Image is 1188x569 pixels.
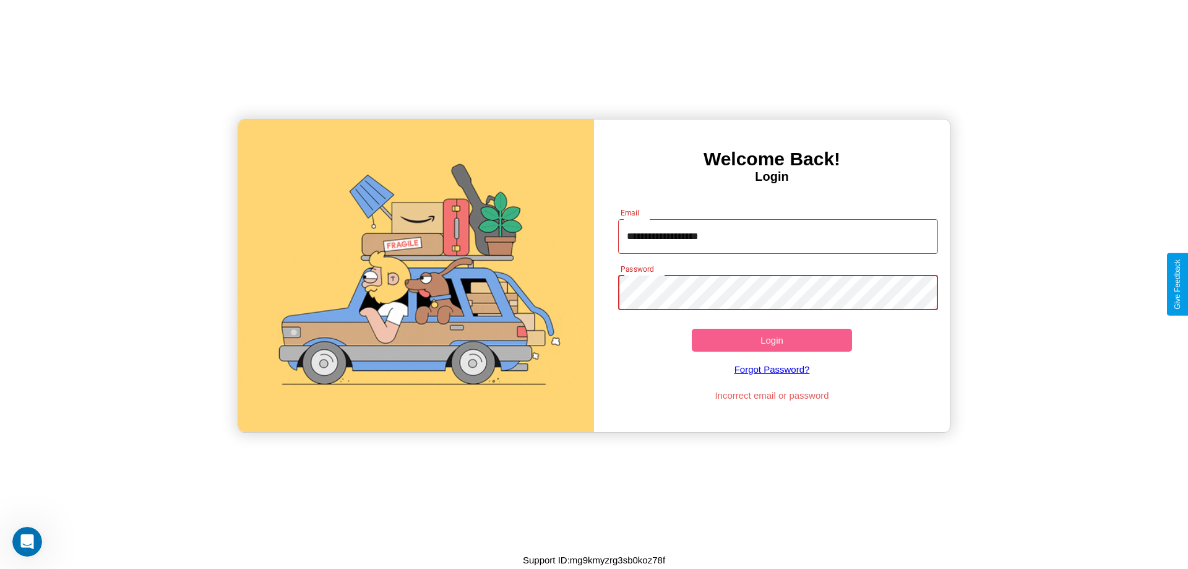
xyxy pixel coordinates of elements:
img: gif [238,119,594,432]
p: Incorrect email or password [612,387,932,404]
a: Forgot Password? [612,352,932,387]
iframe: Intercom live chat [12,527,42,557]
label: Password [621,264,653,274]
h3: Welcome Back! [594,149,950,170]
label: Email [621,207,640,218]
div: Give Feedback [1173,259,1182,310]
p: Support ID: mg9kmyzrg3sb0koz78f [523,552,665,568]
button: Login [692,329,852,352]
h4: Login [594,170,950,184]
